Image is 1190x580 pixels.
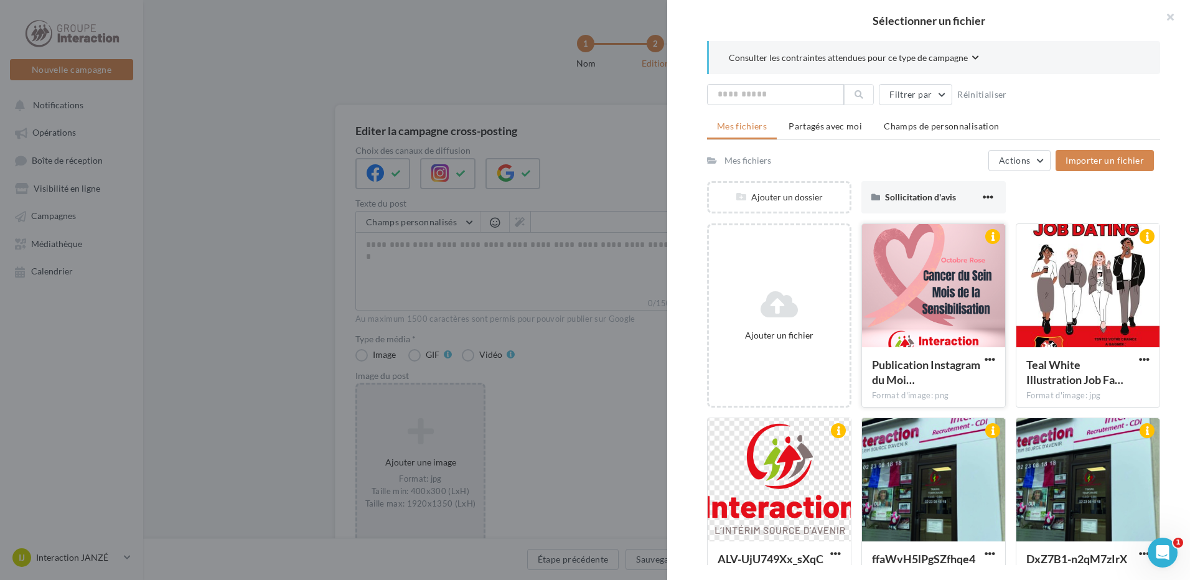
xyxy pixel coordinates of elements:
button: Filtrer par [879,84,952,105]
span: Consulter les contraintes attendues pour ce type de campagne [729,52,968,64]
span: Actions [999,155,1030,166]
span: Partagés avec moi [789,121,862,131]
button: Importer un fichier [1056,150,1154,171]
span: Teal White Illustration Job Fair Flyer [1026,358,1123,386]
span: Champs de personnalisation [884,121,999,131]
span: Importer un fichier [1066,155,1144,166]
button: Consulter les contraintes attendues pour ce type de campagne [729,51,979,67]
iframe: Intercom live chat [1148,538,1178,568]
span: Sollicitation d'avis [885,192,956,202]
div: Format d'image: jpg [1026,390,1150,401]
span: Publication Instagram du Mois de la Sensibilisation au Cancer du Sein Dégradé Rose [872,358,980,386]
h2: Sélectionner un fichier [687,15,1170,26]
div: Ajouter un dossier [709,191,850,203]
div: Format d'image: png [872,390,995,401]
button: Réinitialiser [952,87,1012,102]
span: 1 [1173,538,1183,548]
button: Actions [988,150,1051,171]
div: Ajouter un fichier [714,329,845,342]
span: Mes fichiers [717,121,767,131]
div: Mes fichiers [724,154,771,167]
